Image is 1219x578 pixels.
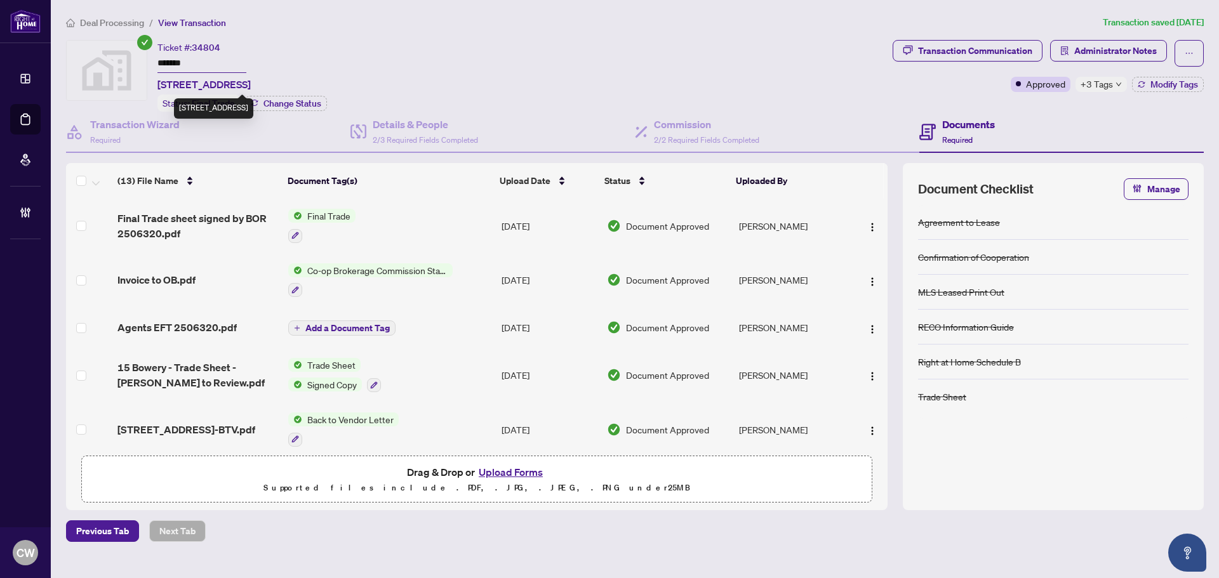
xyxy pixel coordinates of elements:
th: Upload Date [495,163,599,199]
span: Change Status [263,99,321,108]
td: [DATE] [496,402,602,457]
button: Status IconTrade SheetStatus IconSigned Copy [288,358,381,392]
span: Modify Tags [1150,80,1198,89]
img: Document Status [607,219,621,233]
td: [PERSON_NAME] [734,199,850,253]
span: down [1116,81,1122,88]
th: Status [599,163,731,199]
span: plus [294,325,300,331]
span: Required [942,135,973,145]
span: Final Trade [302,209,356,223]
td: [PERSON_NAME] [734,307,850,348]
th: (13) File Name [112,163,283,199]
span: home [66,18,75,27]
span: Document Approved [626,320,709,334]
span: Document Checklist [918,180,1034,198]
button: Logo [862,216,883,236]
img: Logo [867,222,877,232]
span: Deal Processing [80,17,144,29]
button: Logo [862,317,883,338]
span: [STREET_ADDRESS] [157,77,251,92]
li: / [149,15,153,30]
span: Agents EFT 2506320.pdf [117,320,237,335]
td: [DATE] [496,348,602,402]
span: Back to Vendor Letter [302,412,399,426]
span: [STREET_ADDRESS]-BTV.pdf [117,422,255,437]
img: Status Icon [288,412,302,426]
button: Change Status [245,96,327,111]
h4: Details & People [373,117,478,132]
img: Logo [867,324,877,334]
span: 34804 [192,42,220,53]
span: Document Approved [626,368,709,382]
h4: Documents [942,117,995,132]
button: Upload Forms [475,464,547,480]
span: View Transaction [158,17,226,29]
img: Document Status [607,273,621,287]
button: Logo [862,365,883,385]
span: 2/3 Required Fields Completed [373,135,478,145]
span: Add a Document Tag [305,324,390,332]
div: Status: [157,95,240,112]
article: Transaction saved [DATE] [1103,15,1204,30]
th: Uploaded By [731,163,846,199]
span: Document Approved [626,273,709,287]
span: Final Trade [192,98,235,109]
button: Modify Tags [1132,77,1204,92]
button: Logo [862,270,883,290]
span: +3 Tags [1081,77,1113,91]
button: Manage [1124,178,1189,200]
td: [DATE] [496,199,602,253]
button: Logo [862,419,883,440]
button: Add a Document Tag [288,320,396,336]
span: Trade Sheet [302,358,361,372]
button: Transaction Communication [893,40,1042,62]
button: Administrator Notes [1050,40,1167,62]
td: [DATE] [496,253,602,308]
div: RECO Information Guide [918,320,1014,334]
div: MLS Leased Print Out [918,285,1004,299]
td: [PERSON_NAME] [734,402,850,457]
div: Agreement to Lease [918,215,1000,229]
span: ellipsis [1185,49,1194,58]
span: Document Approved [626,219,709,233]
img: Document Status [607,320,621,334]
div: Transaction Communication [918,41,1032,61]
img: Document Status [607,368,621,382]
img: Document Status [607,423,621,437]
button: Next Tab [149,520,206,542]
img: svg%3e [67,41,147,100]
span: 2/2 Required Fields Completed [654,135,759,145]
div: [STREET_ADDRESS] [174,98,253,119]
img: Logo [867,426,877,436]
img: Status Icon [288,209,302,223]
th: Document Tag(s) [283,163,495,199]
img: Logo [867,277,877,287]
span: Final Trade sheet signed by BOR 2506320.pdf [117,211,278,241]
span: Invoice to OB.pdf [117,272,196,287]
img: Status Icon [288,358,302,372]
h4: Commission [654,117,759,132]
div: Trade Sheet [918,390,966,404]
span: solution [1060,46,1069,55]
td: [DATE] [496,307,602,348]
button: Previous Tab [66,520,139,542]
img: Status Icon [288,263,302,277]
div: Ticket #: [157,40,220,55]
span: Upload Date [500,174,550,188]
button: Add a Document Tag [288,319,396,336]
button: Status IconCo-op Brokerage Commission Statement [288,263,453,298]
span: Administrator Notes [1074,41,1157,61]
span: 15 Bowery - Trade Sheet - [PERSON_NAME] to Review.pdf [117,360,278,390]
span: Status [604,174,630,188]
button: Open asap [1168,534,1206,572]
button: Status IconFinal Trade [288,209,356,243]
p: Supported files include .PDF, .JPG, .JPEG, .PNG under 25 MB [90,480,864,496]
span: Drag & Drop orUpload FormsSupported files include .PDF, .JPG, .JPEG, .PNG under25MB [82,456,872,503]
span: Approved [1026,77,1065,91]
span: Required [90,135,121,145]
img: Logo [867,371,877,381]
span: Manage [1147,179,1180,199]
span: CW [17,544,35,562]
h4: Transaction Wizard [90,117,180,132]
